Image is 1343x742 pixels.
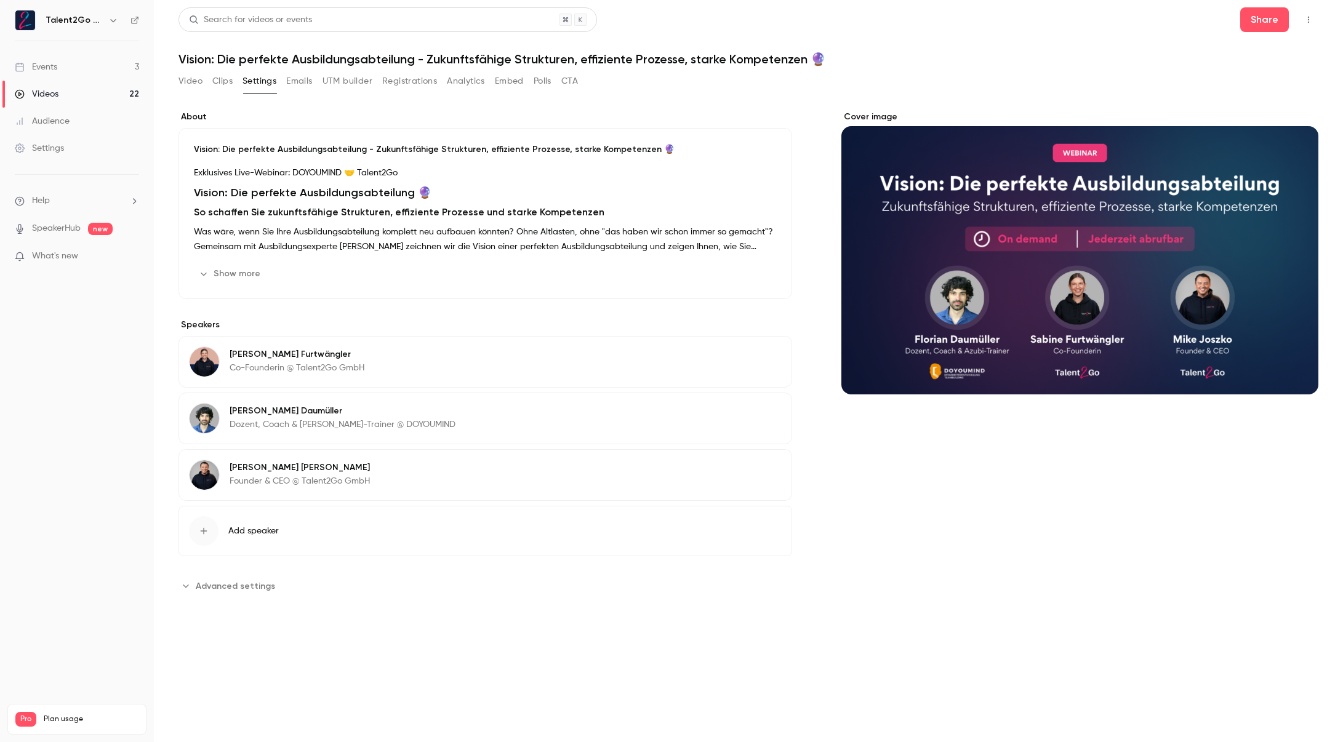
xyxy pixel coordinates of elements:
p: Co-Founderin @ Talent2Go GmbH [230,362,364,374]
label: Speakers [178,319,792,331]
label: About [178,111,792,123]
img: Florian Daumüller [190,404,219,433]
button: Embed [495,71,524,91]
label: Cover image [841,111,1318,123]
section: Advanced settings [178,576,792,596]
button: Polls [534,71,551,91]
div: Settings [15,142,64,154]
section: Cover image [841,111,1318,394]
button: Registrations [382,71,437,91]
button: Video [178,71,202,91]
div: Events [15,61,57,73]
li: help-dropdown-opener [15,194,139,207]
button: Analytics [447,71,485,91]
span: Plan usage [44,714,138,724]
div: Search for videos or events [189,14,312,26]
button: Clips [212,71,233,91]
h1: Vision: Die perfekte Ausbildungsabteilung 🔮 [194,185,777,200]
p: [PERSON_NAME] Daumüller [230,405,455,417]
img: Mike Joszko [190,460,219,490]
span: Pro [15,712,36,727]
div: Florian Daumüller[PERSON_NAME] DaumüllerDozent, Coach & [PERSON_NAME]-Trainer @ DOYOUMIND [178,393,792,444]
button: Show more [194,264,268,284]
h1: Vision: Die perfekte Ausbildungsabteilung - Zukunftsfähige Strukturen, effiziente Prozesse, stark... [178,52,1318,66]
div: Mike Joszko[PERSON_NAME] [PERSON_NAME]Founder & CEO @ Talent2Go GmbH [178,449,792,501]
div: Videos [15,88,58,100]
span: What's new [32,250,78,263]
button: Share [1240,7,1289,32]
span: new [88,223,113,235]
button: Emails [286,71,312,91]
p: Dozent, Coach & [PERSON_NAME]-Trainer @ DOYOUMIND [230,418,455,431]
a: SpeakerHub [32,222,81,235]
button: Top Bar Actions [1299,10,1318,30]
span: Help [32,194,50,207]
span: Advanced settings [196,580,275,592]
span: Add speaker [228,525,279,537]
div: Audience [15,115,70,127]
img: Talent2Go GmbH [15,10,35,30]
p: Founder & CEO @ Talent2Go GmbH [230,475,370,487]
p: Was wäre, wenn Sie Ihre Ausbildungsabteilung komplett neu aufbauen könnten? Ohne Altlasten, ohne ... [194,225,777,254]
p: Vision: Die perfekte Ausbildungsabteilung - Zukunftsfähige Strukturen, effiziente Prozesse, stark... [194,143,777,156]
button: Settings [243,71,276,91]
img: Sabine Furtwängler [190,347,219,377]
button: UTM builder [323,71,372,91]
p: Exklusives Live-Webinar: DOYOUMIND 🤝 Talent2Go [194,166,777,180]
button: Add speaker [178,506,792,556]
button: Advanced settings [178,576,283,596]
p: [PERSON_NAME] Furtwängler [230,348,364,361]
p: [PERSON_NAME] [PERSON_NAME] [230,461,370,474]
h6: Talent2Go GmbH [46,14,103,26]
button: CTA [561,71,578,91]
div: Sabine Furtwängler[PERSON_NAME] FurtwänglerCo-Founderin @ Talent2Go GmbH [178,336,792,388]
h2: So schaffen Sie zukunftsfähige Strukturen, effiziente Prozesse und starke Kompetenzen [194,205,777,220]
